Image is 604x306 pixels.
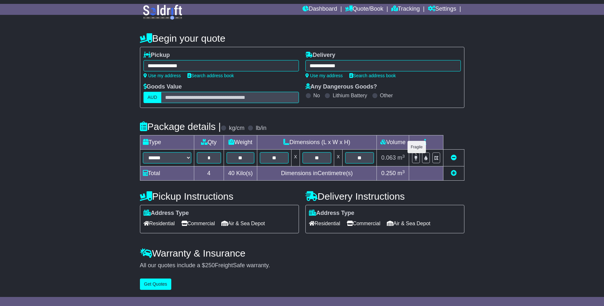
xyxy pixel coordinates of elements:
td: Kilo(s) [224,166,257,181]
sup: 3 [402,154,405,159]
label: Lithium Battery [333,92,367,99]
label: Delivery [305,52,335,59]
h4: Begin your quote [140,33,464,44]
td: Total [140,166,194,181]
h4: Delivery Instructions [305,191,464,202]
td: Type [140,135,194,150]
span: m [397,154,405,161]
a: Use my address [305,73,343,78]
td: x [291,150,300,166]
sup: 3 [402,169,405,174]
span: Residential [309,218,340,228]
td: Dimensions (L x W x H) [257,135,377,150]
td: Weight [224,135,257,150]
span: 250 [205,262,215,269]
span: m [397,170,405,176]
label: lb/in [256,125,266,132]
td: 4 [194,166,224,181]
h4: Warranty & Insurance [140,248,464,259]
a: Settings [428,4,456,15]
a: Tracking [391,4,420,15]
button: Get Quotes [140,279,172,290]
td: Volume [377,135,409,150]
h4: Pickup Instructions [140,191,299,202]
label: No [313,92,320,99]
a: Add new item [451,170,457,176]
span: 0.063 [381,154,396,161]
label: Address Type [143,210,189,217]
span: Air & Sea Depot [387,218,430,228]
div: All our quotes include a $ FreightSafe warranty. [140,262,464,269]
a: Remove this item [451,154,457,161]
a: Search address book [349,73,396,78]
label: AUD [143,92,162,103]
h4: Package details | [140,121,221,132]
label: kg/cm [229,125,244,132]
span: Residential [143,218,175,228]
label: Address Type [309,210,355,217]
a: Dashboard [302,4,337,15]
span: 0.250 [381,170,396,176]
a: Quote/Book [345,4,383,15]
span: 40 [228,170,235,176]
span: Commercial [181,218,215,228]
td: Qty [194,135,224,150]
span: Air & Sea Depot [221,218,265,228]
label: Other [380,92,393,99]
label: Goods Value [143,83,182,90]
span: Commercial [347,218,380,228]
td: x [334,150,343,166]
a: Use my address [143,73,181,78]
label: Pickup [143,52,170,59]
td: Dimensions in Centimetre(s) [257,166,377,181]
label: Any Dangerous Goods? [305,83,377,90]
a: Search address book [187,73,234,78]
div: Fragile [408,141,426,153]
